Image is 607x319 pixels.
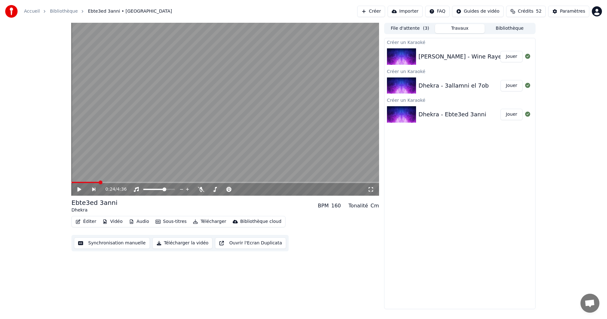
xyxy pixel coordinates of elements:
button: Importer [388,6,423,17]
button: Jouer [500,109,523,120]
button: Bibliothèque [485,24,535,33]
button: Créer [357,6,385,17]
span: Crédits [518,8,533,15]
div: Dhekra [71,207,117,213]
div: / [105,186,120,193]
button: Jouer [500,80,523,91]
a: Accueil [24,8,40,15]
div: Créer un Karaoké [384,96,535,104]
button: File d'attente [385,24,435,33]
button: Vidéo [100,217,125,226]
button: Éditer [73,217,99,226]
a: Bibliothèque [50,8,78,15]
button: Synchronisation manuelle [74,237,150,249]
span: 52 [536,8,542,15]
button: Travaux [435,24,485,33]
span: 0:24 [105,186,115,193]
button: Télécharger la vidéo [152,237,213,249]
div: Ouvrir le chat [580,294,599,313]
span: ( 3 ) [423,25,429,32]
div: Cm [371,202,379,210]
button: Ouvrir l'Ecran Duplicata [215,237,286,249]
nav: breadcrumb [24,8,172,15]
div: Créer un Karaoké [384,67,535,75]
div: Ebte3ed 3anni [71,198,117,207]
div: BPM [318,202,328,210]
button: Sous-titres [153,217,189,226]
button: Guides de vidéo [452,6,504,17]
button: Audio [126,217,152,226]
div: Dhekra - Ebte3ed 3anni [419,110,486,119]
div: Tonalité [348,202,368,210]
div: [PERSON_NAME] - Wine Raye7 [419,52,505,61]
div: Dhekra - 3allamni el 7ob [419,81,489,90]
div: Paramètres [560,8,585,15]
div: Créer un Karaoké [384,38,535,46]
button: FAQ [425,6,450,17]
div: Bibliothèque cloud [240,218,281,225]
span: 4:36 [117,186,126,193]
span: Ebte3ed 3anni • [GEOGRAPHIC_DATA] [88,8,172,15]
img: youka [5,5,18,18]
button: Paramètres [548,6,589,17]
div: 160 [331,202,341,210]
button: Télécharger [190,217,229,226]
button: Crédits52 [506,6,546,17]
button: Jouer [500,51,523,62]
